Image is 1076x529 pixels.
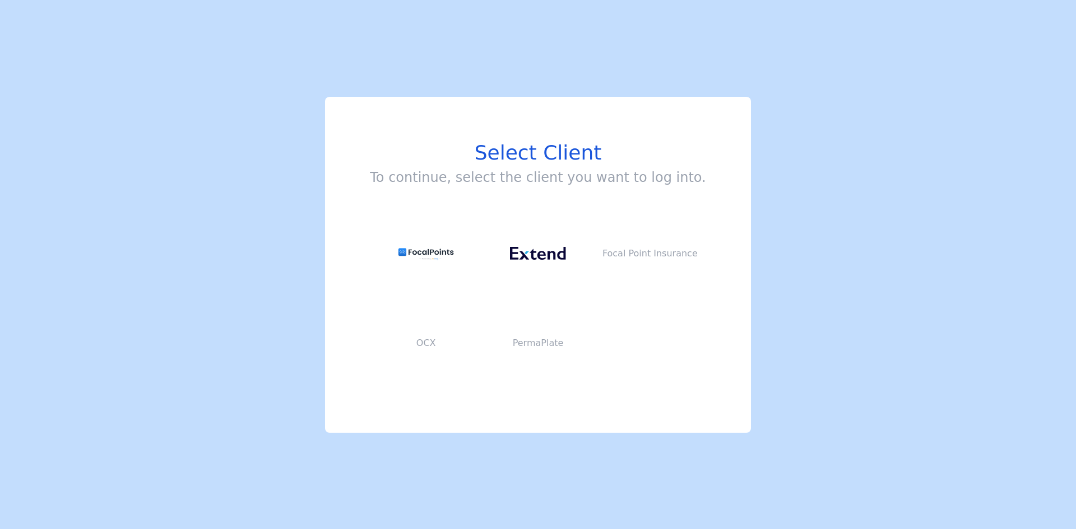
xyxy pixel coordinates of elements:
[370,168,706,186] h3: To continue, select the client you want to log into.
[594,247,706,260] p: Focal Point Insurance
[370,298,482,388] button: OCX
[482,298,594,388] button: PermaPlate
[594,209,706,298] button: Focal Point Insurance
[370,142,706,164] h1: Select Client
[482,336,594,350] p: PermaPlate
[370,336,482,350] p: OCX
